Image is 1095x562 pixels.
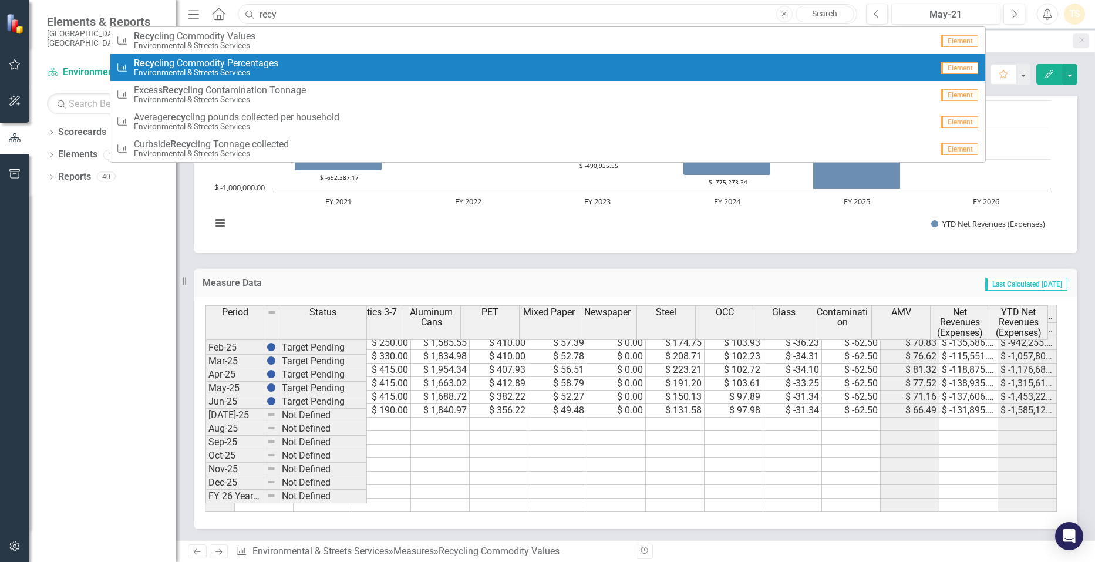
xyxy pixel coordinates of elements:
text: FY 2024 [714,196,741,207]
td: $ 415.00 [352,364,411,377]
a: Elements [58,148,97,161]
td: $ 174.75 [646,336,705,350]
span: Element [941,143,978,155]
td: $ 0.00 [587,404,646,418]
td: $ -138,935.50 [939,377,998,391]
span: OCC [716,307,734,318]
span: Element [941,116,978,128]
img: 8DAGhfEEPCf229AAAAAElFTkSuQmCC [267,450,276,460]
span: Aluminum Cans [405,307,458,328]
td: $ -1,176,682.34 [998,364,1057,377]
text: $ -692,387.17 [320,173,359,181]
span: Newspaper [584,307,631,318]
span: Period [222,307,248,318]
text: FY 2023 [584,196,611,207]
text: FY 2025 [844,196,870,207]
td: Sep-25 [205,436,264,449]
td: $ 71.16 [881,391,939,404]
td: $ 49.48 [528,404,587,418]
span: AMV [891,307,911,318]
img: BgCOk07PiH71IgAAAABJRU5ErkJggg== [267,356,276,365]
button: Show YTD Net Revenues (Expenses) [931,218,1046,229]
td: $ -131,895.30 [939,404,998,418]
td: $ 0.00 [587,364,646,377]
td: $ 102.23 [705,350,763,364]
td: $ 407.93 [470,364,528,377]
td: Apr-25 [205,368,264,382]
td: $ -34.31 [763,350,822,364]
a: Measures [393,546,434,557]
td: $ 103.93 [705,336,763,350]
strong: recy [167,112,186,123]
img: 8DAGhfEEPCf229AAAAAElFTkSuQmCC [267,491,276,500]
td: Feb-25 [205,341,264,355]
span: Element [941,62,978,74]
input: Search ClearPoint... [238,4,857,25]
img: 8DAGhfEEPCf229AAAAAElFTkSuQmCC [267,423,276,433]
span: Mixed Paper [523,307,575,318]
td: Not Defined [279,409,367,422]
td: $ -1,315,617.84 [998,377,1057,391]
td: $ -62.50 [822,350,881,364]
td: $ -62.50 [822,377,881,391]
text: FY 2026 [973,196,999,207]
td: $ -942,255.78 [998,336,1057,350]
small: Environmental & Streets Services [134,122,339,131]
a: Search [796,6,854,22]
td: $ -34.10 [763,364,822,377]
small: Environmental & Streets Services [134,41,255,50]
td: $ -31.34 [763,404,822,418]
span: Status [309,307,336,318]
td: $ 223.21 [646,364,705,377]
a: Averagerecycling pounds collected per householdEnvironmental & Streets ServicesElement [110,108,985,135]
span: Element [941,35,978,47]
path: FY 2021, -692,387.17. YTD Net Revenues (Expenses). [295,130,382,171]
td: $ -31.34 [763,391,822,404]
td: [DATE]-25 [205,409,264,422]
span: YTD Net Revenues (Expenses) [992,307,1045,338]
span: Last Calculated [DATE] [985,278,1067,291]
td: $ -33.25 [763,377,822,391]
td: $ -1,585,120.04 [998,404,1057,418]
img: 8DAGhfEEPCf229AAAAAElFTkSuQmCC [267,308,277,317]
td: Target Pending [279,395,367,409]
td: $ -62.50 [822,391,881,404]
span: Elements & Reports [47,15,164,29]
img: ClearPoint Strategy [6,13,26,33]
td: $ 250.00 [352,336,411,350]
td: $ 190.00 [352,404,411,418]
td: Target Pending [279,382,367,395]
td: $ 1,585.55 [411,336,470,350]
img: BgCOk07PiH71IgAAAABJRU5ErkJggg== [267,396,276,406]
td: Not Defined [279,436,367,449]
td: $ -1,453,224.74 [998,391,1057,404]
span: PET [481,307,498,318]
h3: Measure Data [203,278,562,288]
td: Target Pending [279,355,367,368]
td: $ 52.27 [528,391,587,404]
img: BgCOk07PiH71IgAAAABJRU5ErkJggg== [267,383,276,392]
td: $ 410.00 [470,336,528,350]
a: Scorecards [58,126,106,139]
td: $ -135,586.36 [939,336,998,350]
td: $ 0.00 [587,391,646,404]
td: $ 0.00 [587,350,646,364]
span: Glass [772,307,796,318]
td: $ 356.22 [470,404,528,418]
span: Curbside cling Tonnage collected [134,139,289,150]
span: Plastics 3-7 [349,307,397,318]
text: $ -490,935.55 [579,161,618,170]
td: $ 0.00 [587,377,646,391]
small: Environmental & Streets Services [134,95,306,104]
a: Environmental & Streets Services [252,546,389,557]
td: $ 412.89 [470,377,528,391]
small: [GEOGRAPHIC_DATA], [GEOGRAPHIC_DATA] [47,29,164,48]
td: $ 58.79 [528,377,587,391]
div: 40 [97,172,116,182]
button: May-21 [891,4,1001,25]
span: Contamination [816,307,869,328]
strong: Recy [170,139,191,150]
span: Average cling pounds collected per household [134,112,339,123]
td: $ -62.50 [822,364,881,377]
td: $ 66.49 [881,404,939,418]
